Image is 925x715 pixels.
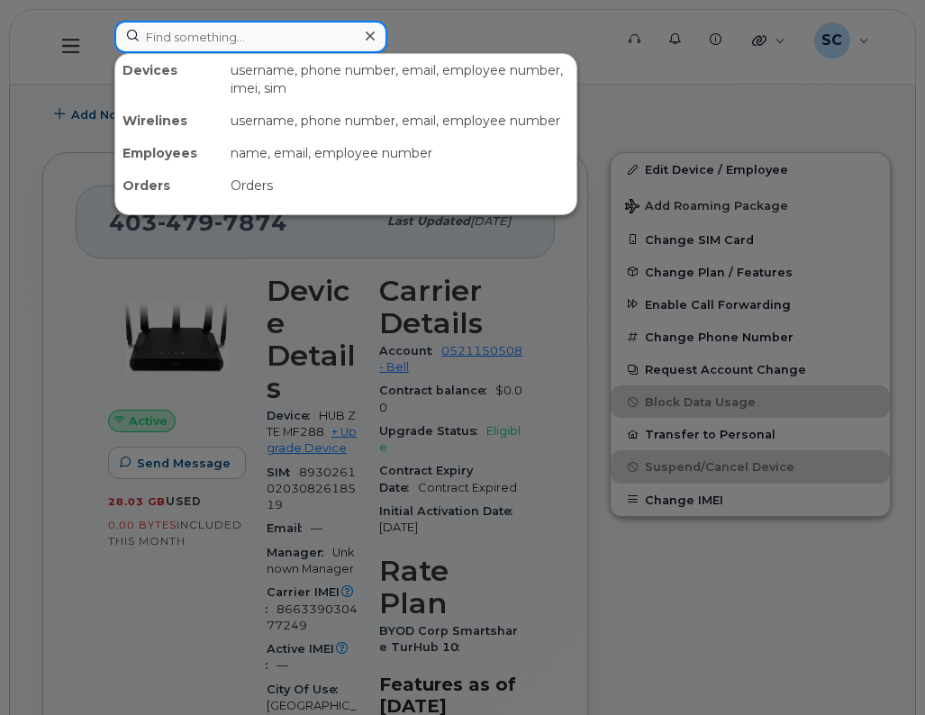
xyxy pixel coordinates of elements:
div: name, email, employee number [223,137,576,169]
div: Wirelines [115,104,223,137]
input: Find something... [114,21,387,53]
div: username, phone number, email, employee number [223,104,576,137]
div: Orders [223,169,576,202]
div: Employees [115,137,223,169]
div: username, phone number, email, employee number, imei, sim [223,54,576,104]
div: Devices [115,54,223,104]
div: Orders [115,169,223,202]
